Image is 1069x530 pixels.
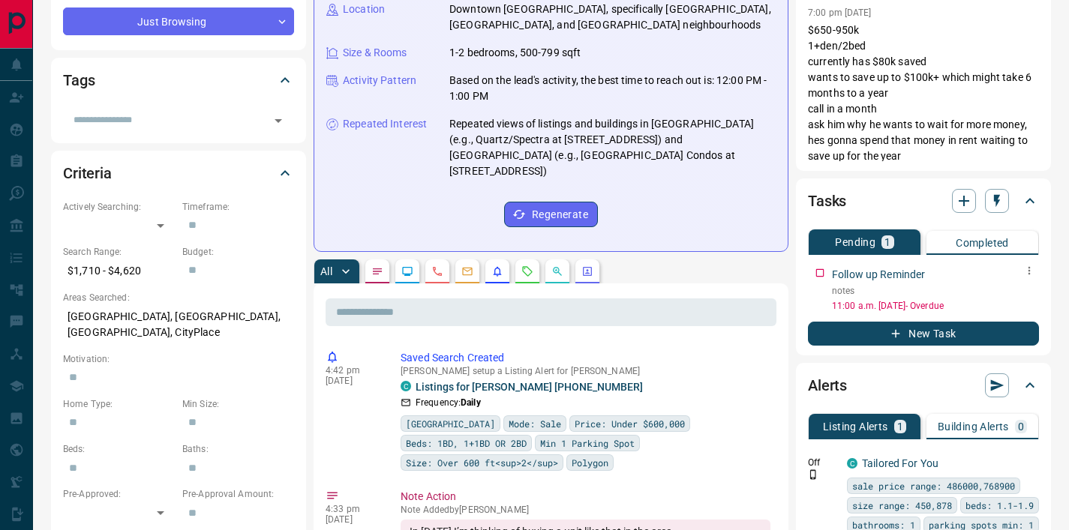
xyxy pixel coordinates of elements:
div: condos.ca [847,458,857,469]
svg: Calls [431,265,443,277]
p: 1 [897,421,903,432]
p: Min Size: [182,397,294,411]
p: Based on the lead's activity, the best time to reach out is: 12:00 PM - 1:00 PM [449,73,776,104]
span: [GEOGRAPHIC_DATA] [406,416,495,431]
p: Follow up Reminder [832,267,925,283]
p: [DATE] [326,514,378,525]
a: Tailored For You [862,457,938,469]
p: Baths: [182,442,294,456]
div: Alerts [808,367,1039,403]
p: Budget: [182,245,294,259]
p: Off [808,456,838,469]
p: $1,710 - $4,620 [63,259,175,283]
svg: Requests [521,265,533,277]
p: Actively Searching: [63,200,175,214]
span: sale price range: 486000,768900 [852,478,1015,493]
p: 0 [1018,421,1024,432]
p: Pre-Approved: [63,487,175,501]
svg: Lead Browsing Activity [401,265,413,277]
p: Downtown [GEOGRAPHIC_DATA], specifically [GEOGRAPHIC_DATA], [GEOGRAPHIC_DATA], and [GEOGRAPHIC_DA... [449,1,776,33]
p: Completed [956,238,1009,248]
p: 1 [884,237,890,247]
p: Areas Searched: [63,291,294,304]
p: notes [832,284,1039,298]
p: Pre-Approval Amount: [182,487,294,501]
p: 4:42 pm [326,365,378,376]
p: Location [343,1,385,17]
p: [DATE] [326,376,378,386]
h2: Tasks [808,189,846,213]
div: Criteria [63,155,294,191]
p: [GEOGRAPHIC_DATA], [GEOGRAPHIC_DATA], [GEOGRAPHIC_DATA], CityPlace [63,304,294,345]
p: [PERSON_NAME] setup a Listing Alert for [PERSON_NAME] [401,366,770,376]
svg: Agent Actions [581,265,593,277]
svg: Opportunities [551,265,563,277]
p: Note Added by [PERSON_NAME] [401,505,770,515]
div: condos.ca [401,381,411,391]
button: New Task [808,322,1039,346]
span: Beds: 1BD, 1+1BD OR 2BD [406,436,527,451]
span: Min 1 Parking Spot [540,436,635,451]
p: 11:00 a.m. [DATE] - Overdue [832,299,1039,313]
div: Tasks [808,183,1039,219]
strong: Daily [461,397,481,408]
p: Size & Rooms [343,45,407,61]
p: All [320,266,332,277]
p: Frequency: [416,396,481,409]
p: Repeated views of listings and buildings in [GEOGRAPHIC_DATA] (e.g., Quartz/Spectra at [STREET_AD... [449,116,776,179]
a: Listings for [PERSON_NAME] [PHONE_NUMBER] [416,381,643,393]
p: 1-2 bedrooms, 500-799 sqft [449,45,581,61]
p: Listing Alerts [823,421,888,432]
p: Home Type: [63,397,175,411]
p: $650-950k 1+den/2bed currently has $80k saved wants to save up to $100k+ which might take 6 month... [808,22,1039,164]
svg: Notes [371,265,383,277]
p: Beds: [63,442,175,456]
h2: Criteria [63,161,112,185]
span: Mode: Sale [509,416,561,431]
svg: Listing Alerts [491,265,503,277]
p: Pending [835,237,875,247]
h2: Tags [63,68,95,92]
span: beds: 1.1-1.9 [965,498,1034,513]
span: Size: Over 600 ft<sup>2</sup> [406,455,558,470]
h2: Alerts [808,373,847,397]
p: Timeframe: [182,200,294,214]
p: Saved Search Created [401,350,770,366]
div: Just Browsing [63,7,294,35]
p: Repeated Interest [343,116,427,132]
p: 4:33 pm [326,504,378,514]
span: size range: 450,878 [852,498,952,513]
button: Open [268,110,289,131]
svg: Push Notification Only [808,469,818,480]
p: Search Range: [63,245,175,259]
span: Polygon [572,455,608,470]
p: 7:00 pm [DATE] [808,7,872,18]
p: Activity Pattern [343,73,416,88]
p: Building Alerts [938,421,1009,432]
div: Tags [63,62,294,98]
span: Price: Under $600,000 [575,416,685,431]
button: Regenerate [504,202,598,227]
p: Note Action [401,489,770,505]
svg: Emails [461,265,473,277]
p: Motivation: [63,352,294,366]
